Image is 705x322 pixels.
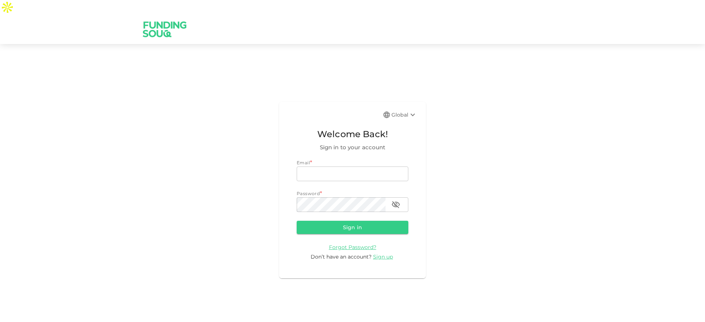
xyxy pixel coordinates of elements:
span: Password [297,191,320,196]
a: Forgot Password? [329,244,376,250]
input: email [297,167,408,181]
a: logo [143,15,187,44]
span: Don’t have an account? [311,253,372,260]
span: Email [297,160,310,165]
span: Sign up [373,253,393,260]
div: Global [391,110,417,119]
input: password [297,197,386,212]
button: Sign in [297,221,408,234]
img: logo [137,15,192,44]
span: Sign in to your account [297,143,408,152]
span: Welcome Back! [297,127,408,141]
